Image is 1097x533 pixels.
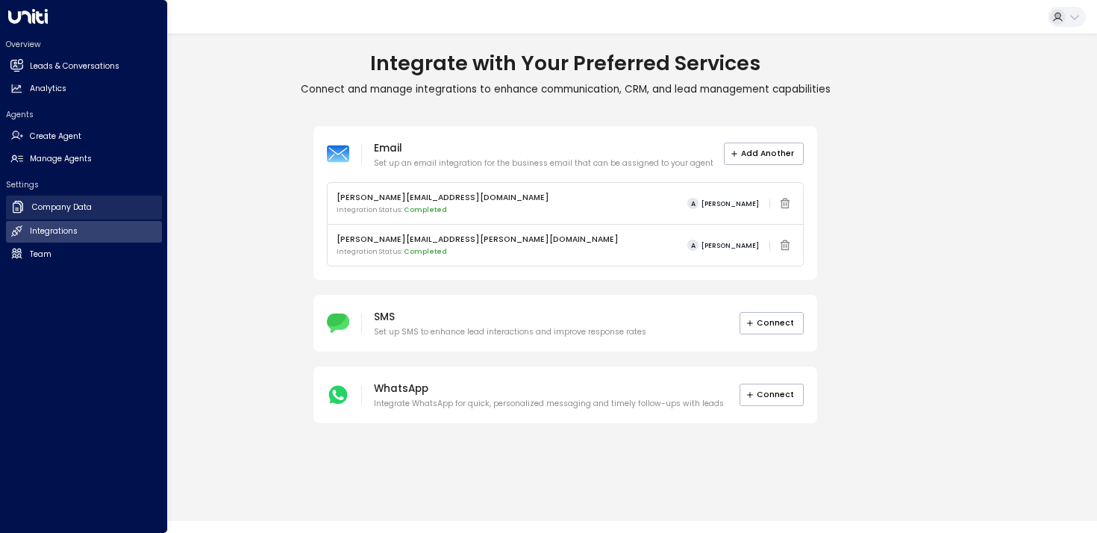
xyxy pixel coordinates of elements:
[6,78,162,100] a: Analytics
[337,192,549,204] p: [PERSON_NAME][EMAIL_ADDRESS][DOMAIN_NAME]
[374,308,646,326] p: SMS
[6,196,162,219] a: Company Data
[374,326,646,338] p: Set up SMS to enhance lead interactions and improve response rates
[32,202,92,213] h2: Company Data
[775,194,794,213] span: Email integration cannot be deleted while linked to an active agent. Please deactivate the agent ...
[374,140,713,158] p: Email
[404,205,447,214] span: Completed
[374,398,724,410] p: Integrate WhatsApp for quick, personalized messaging and timely follow-ups with leads
[6,125,162,147] a: Create Agent
[6,179,162,190] h2: Settings
[374,158,713,169] p: Set up an email integration for the business email that can be assigned to your agent
[701,242,759,249] span: [PERSON_NAME]
[6,243,162,265] a: Team
[6,39,162,50] h2: Overview
[687,240,698,251] span: A
[30,60,119,72] h2: Leads & Conversations
[6,221,162,243] a: Integrations
[740,312,804,334] button: Connect
[6,55,162,77] a: Leads & Conversations
[683,237,763,253] button: A[PERSON_NAME]
[30,225,78,237] h2: Integrations
[337,247,619,258] p: Integration Status:
[740,384,804,406] button: Connect
[34,83,1097,96] p: Connect and manage integrations to enhance communication, CRM, and lead management capabilities
[337,234,619,246] p: [PERSON_NAME][EMAIL_ADDRESS][PERSON_NAME][DOMAIN_NAME]
[724,143,804,165] button: Add Another
[337,205,549,216] p: Integration Status:
[30,153,92,165] h2: Manage Agents
[6,109,162,120] h2: Agents
[374,380,724,398] p: WhatsApp
[683,196,763,211] button: A[PERSON_NAME]
[775,236,794,255] span: Email integration cannot be deleted while linked to an active agent. Please deactivate the agent ...
[687,198,698,209] span: A
[30,249,51,261] h2: Team
[6,149,162,170] a: Manage Agents
[701,200,759,208] span: [PERSON_NAME]
[30,83,66,95] h2: Analytics
[34,51,1097,75] h1: Integrate with Your Preferred Services
[30,131,81,143] h2: Create Agent
[404,247,447,256] span: Completed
